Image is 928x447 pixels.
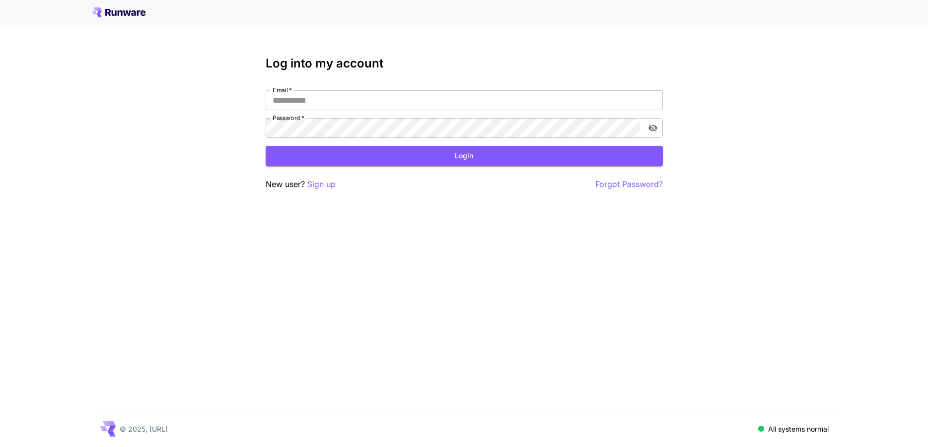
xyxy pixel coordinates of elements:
[595,178,663,191] button: Forgot Password?
[644,119,662,137] button: toggle password visibility
[266,178,336,191] p: New user?
[120,424,168,434] p: © 2025, [URL]
[273,114,304,122] label: Password
[307,178,336,191] button: Sign up
[266,146,663,166] button: Login
[266,57,663,70] h3: Log into my account
[273,86,292,94] label: Email
[768,424,829,434] p: All systems normal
